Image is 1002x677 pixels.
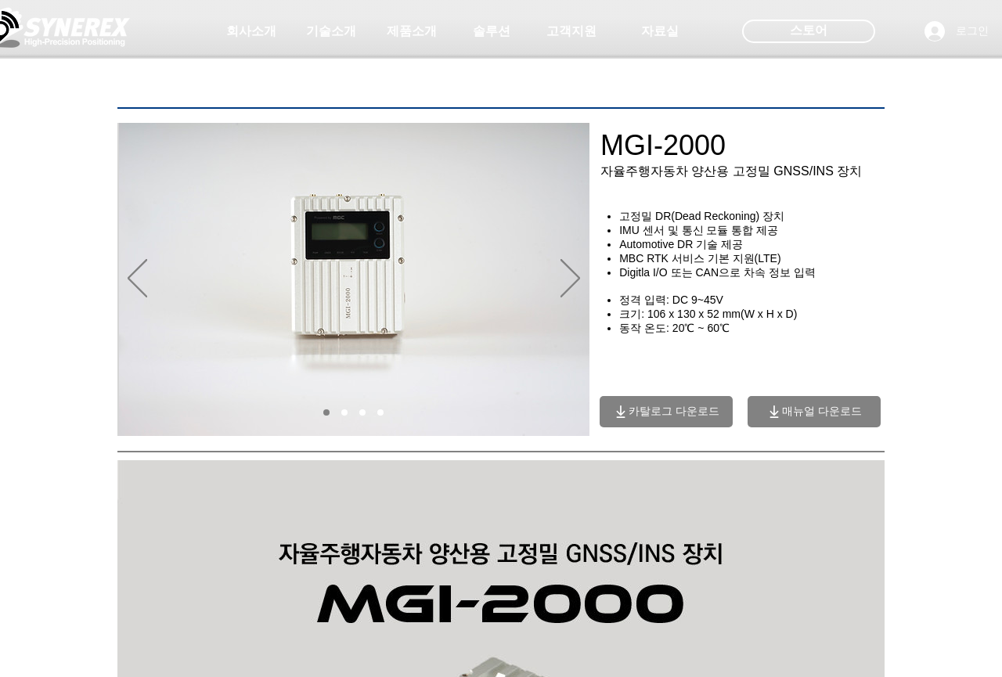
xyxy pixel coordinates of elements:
span: Digitla I/O 또는 CAN으로 차속 정보 입력 [619,266,815,279]
a: 자료실 [621,16,699,47]
span: 고객지원 [546,23,597,40]
span: 스토어 [790,22,827,39]
span: 매뉴얼 다운로드 [782,405,862,419]
span: 카탈로그 다운로드 [629,405,719,419]
a: 02 [341,409,348,416]
img: MGI2000_front.jpeg [119,123,589,436]
span: 자료실 [641,23,679,40]
a: 매뉴얼 다운로드 [748,396,881,427]
a: 회사소개 [212,16,290,47]
nav: 슬라이드 [318,409,390,416]
button: 이전 [128,259,147,300]
a: 고객지원 [532,16,611,47]
span: 기술소개 [306,23,356,40]
span: 솔루션 [473,23,510,40]
span: 정격 입력: DC 9~45V [619,293,723,306]
span: 회사소개 [226,23,276,40]
span: 제품소개 [387,23,437,40]
div: 스토어 [742,20,875,43]
a: 기술소개 [292,16,370,47]
span: ​크기: 106 x 130 x 52 mm(W x H x D) [619,308,797,320]
span: 로그인 [950,23,994,39]
a: 01 [323,409,330,416]
a: 03 [359,409,366,416]
span: Automotive DR 기술 제공 [619,238,743,250]
span: 동작 온도: 20℃ ~ 60℃ [619,322,730,334]
a: 카탈로그 다운로드 [600,396,733,427]
a: 제품소개 [373,16,451,47]
a: 04 [377,409,384,416]
span: MBC RTK 서비스 기본 지원(LTE) [619,252,780,265]
button: 로그인 [914,16,1000,46]
button: 다음 [560,259,580,300]
a: 솔루션 [452,16,531,47]
div: 슬라이드쇼 [117,123,589,436]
